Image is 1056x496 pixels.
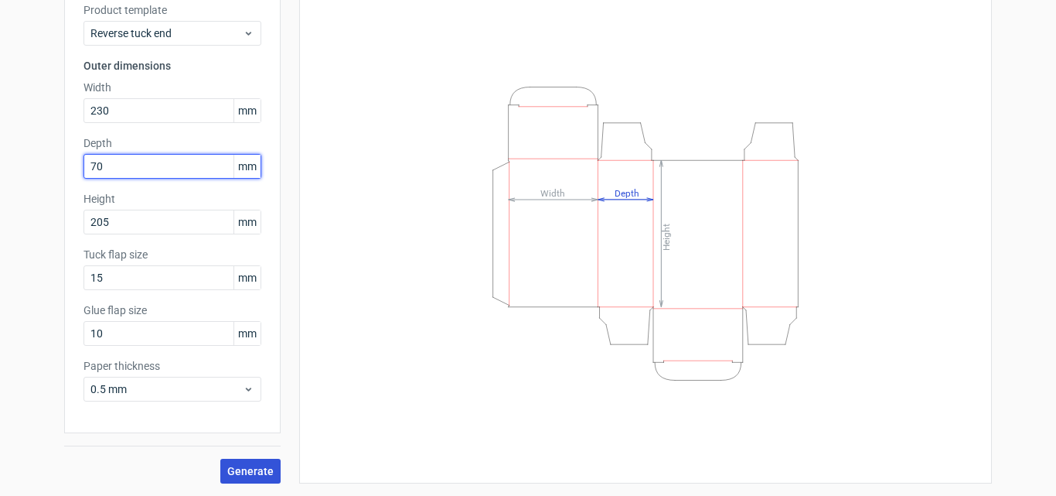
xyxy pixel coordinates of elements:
[233,266,261,289] span: mm
[83,2,261,18] label: Product template
[615,187,639,198] tspan: Depth
[83,80,261,95] label: Width
[83,135,261,151] label: Depth
[220,459,281,484] button: Generate
[233,210,261,234] span: mm
[83,58,261,74] h3: Outer dimensions
[233,322,261,345] span: mm
[233,155,261,178] span: mm
[83,191,261,207] label: Height
[540,187,565,198] tspan: Width
[90,381,243,397] span: 0.5 mm
[90,26,243,41] span: Reverse tuck end
[661,223,672,250] tspan: Height
[233,99,261,122] span: mm
[83,358,261,374] label: Paper thickness
[227,466,274,477] span: Generate
[83,247,261,262] label: Tuck flap size
[83,303,261,318] label: Glue flap size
